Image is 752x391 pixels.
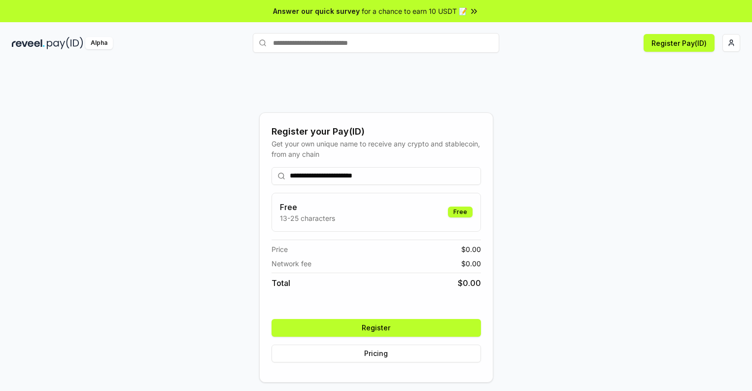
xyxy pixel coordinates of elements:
[272,258,311,269] span: Network fee
[644,34,715,52] button: Register Pay(ID)
[272,319,481,337] button: Register
[461,258,481,269] span: $ 0.00
[85,37,113,49] div: Alpha
[272,277,290,289] span: Total
[280,213,335,223] p: 13-25 characters
[272,345,481,362] button: Pricing
[272,125,481,139] div: Register your Pay(ID)
[273,6,360,16] span: Answer our quick survey
[280,201,335,213] h3: Free
[272,139,481,159] div: Get your own unique name to receive any crypto and stablecoin, from any chain
[272,244,288,254] span: Price
[461,244,481,254] span: $ 0.00
[12,37,45,49] img: reveel_dark
[458,277,481,289] span: $ 0.00
[47,37,83,49] img: pay_id
[448,207,473,217] div: Free
[362,6,467,16] span: for a chance to earn 10 USDT 📝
